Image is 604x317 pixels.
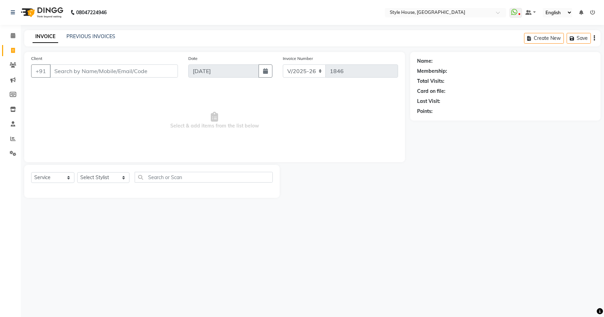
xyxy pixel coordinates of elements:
button: Save [567,33,591,44]
input: Search or Scan [135,172,273,183]
label: Date [188,55,198,62]
div: Total Visits: [417,78,444,85]
a: PREVIOUS INVOICES [66,33,115,39]
div: Name: [417,58,433,65]
div: Points: [417,108,433,115]
img: logo [18,3,65,22]
span: Select & add items from the list below [31,86,398,155]
a: INVOICE [33,30,58,43]
button: +91 [31,64,51,78]
label: Client [31,55,42,62]
div: Membership: [417,68,447,75]
button: Create New [524,33,564,44]
div: Card on file: [417,88,445,95]
input: Search by Name/Mobile/Email/Code [50,64,178,78]
div: Last Visit: [417,98,440,105]
b: 08047224946 [76,3,107,22]
label: Invoice Number [283,55,313,62]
